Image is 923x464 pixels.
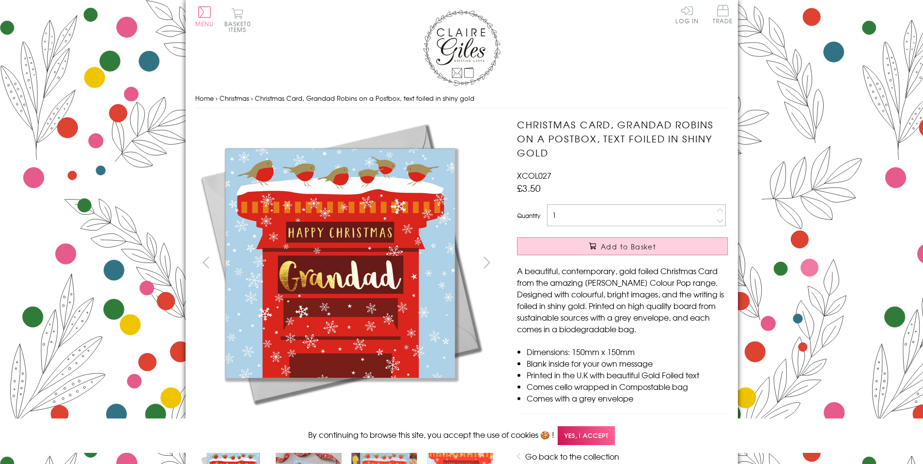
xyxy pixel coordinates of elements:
[423,10,501,86] img: Claire Giles Greetings Cards
[216,93,218,103] span: ›
[517,181,541,195] span: £3.50
[195,93,214,103] a: Home
[195,6,214,27] button: Menu
[527,369,728,381] li: Printed in the U.K with beautiful Gold Foiled text
[525,450,619,462] a: Go back to the collection
[517,118,728,159] h1: Christmas Card, Grandad Robins on a Postbox, text foiled in shiny gold
[219,93,249,103] a: Christmas
[224,8,251,32] button: Basket0 items
[255,93,474,103] span: Christmas Card, Grandad Robins on a Postbox, text foiled in shiny gold
[251,93,253,103] span: ›
[476,251,498,273] button: next
[195,118,485,408] img: Christmas Card, Grandad Robins on a Postbox, text foiled in shiny gold
[498,118,788,408] img: Christmas Card, Grandad Robins on a Postbox, text foiled in shiny gold
[195,89,728,108] nav: breadcrumbs
[195,19,214,28] span: Menu
[517,265,728,335] p: A beautiful, contemporary, gold foiled Christmas Card from the amazing [PERSON_NAME] Colour Pop r...
[517,170,551,181] span: XCOL027
[558,426,615,445] span: Yes, I accept
[601,242,656,251] span: Add to Basket
[517,211,540,220] label: Quantity
[517,237,728,255] button: Add to Basket
[527,346,728,357] li: Dimensions: 150mm x 150mm
[229,19,251,34] span: 0 items
[527,357,728,369] li: Blank inside for your own message
[675,5,699,24] a: Log In
[527,381,728,392] li: Comes cello wrapped in Compostable bag
[195,251,217,273] button: prev
[713,5,733,26] a: Trade
[527,392,728,404] li: Comes with a grey envelope
[713,5,733,24] span: Trade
